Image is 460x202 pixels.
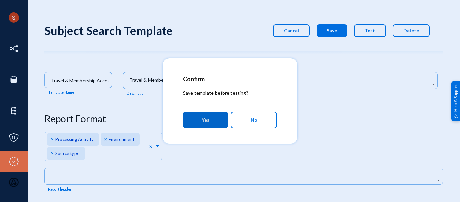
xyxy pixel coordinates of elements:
button: No [231,112,277,128]
button: Yes [183,112,228,128]
span: Yes [202,114,209,126]
p: Save template before testing? [183,89,277,96]
h2: Confirm [183,75,277,83]
span: No [251,114,257,126]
